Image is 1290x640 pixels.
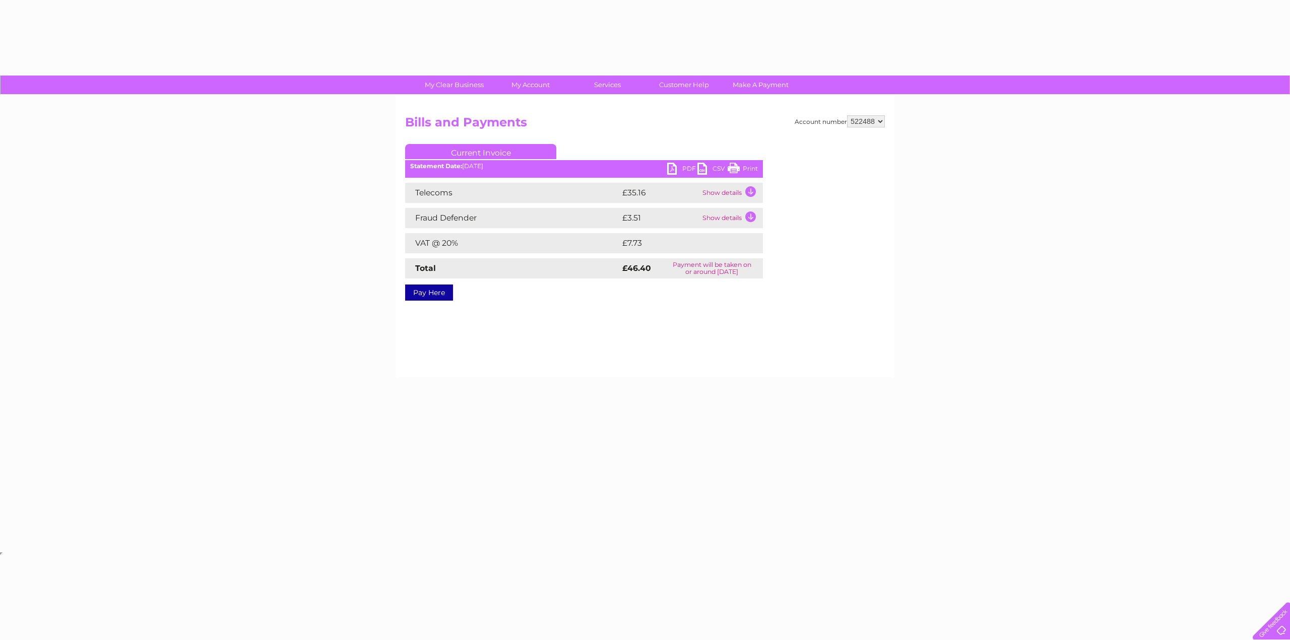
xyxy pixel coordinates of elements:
a: Current Invoice [405,144,556,159]
b: Statement Date: [410,162,462,170]
a: PDF [667,163,697,177]
td: Show details [700,208,763,228]
a: My Clear Business [413,76,496,94]
div: Account number [795,115,885,127]
td: Payment will be taken on or around [DATE] [661,258,763,278]
td: £35.16 [620,183,700,203]
div: [DATE] [405,163,763,170]
a: Make A Payment [719,76,802,94]
td: £3.51 [620,208,700,228]
td: VAT @ 20% [405,233,620,253]
a: My Account [489,76,572,94]
td: £7.73 [620,233,739,253]
td: Fraud Defender [405,208,620,228]
a: Services [566,76,649,94]
a: Print [728,163,758,177]
td: Show details [700,183,763,203]
strong: £46.40 [622,263,651,273]
a: Pay Here [405,285,453,301]
td: Telecoms [405,183,620,203]
strong: Total [415,263,436,273]
a: Customer Help [642,76,726,94]
a: CSV [697,163,728,177]
h2: Bills and Payments [405,115,885,134]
